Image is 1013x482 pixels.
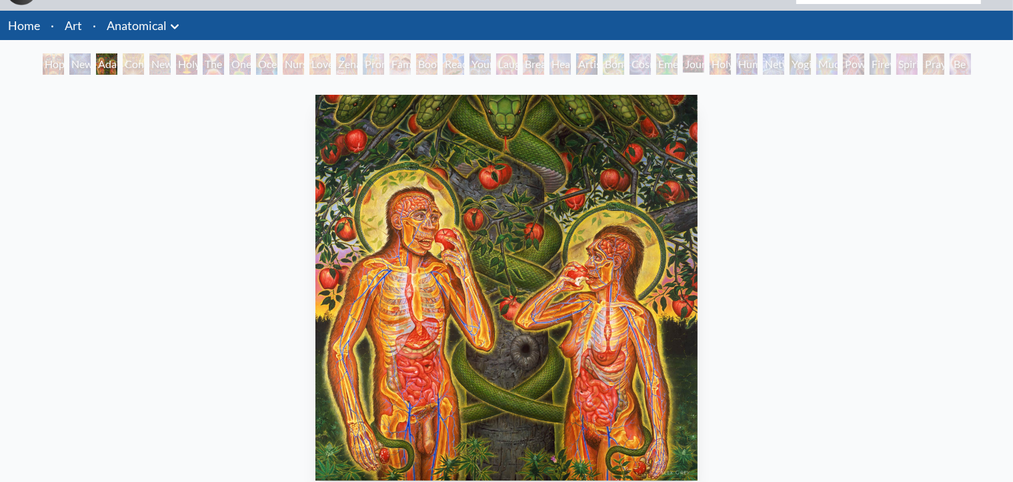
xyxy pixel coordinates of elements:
[816,53,838,75] div: Mudra
[69,53,91,75] div: New Man [DEMOGRAPHIC_DATA]: [DEMOGRAPHIC_DATA] Mind
[315,95,698,481] img: Adam-and-Eve-1988-Alex-Grey-watermarked.jpg
[523,53,544,75] div: Breathing
[683,53,704,75] div: Journey of the Wounded Healer
[416,53,437,75] div: Boo-boo
[790,53,811,75] div: Yogi & the Möbius Sphere
[870,53,891,75] div: Firewalking
[8,18,40,33] a: Home
[87,11,101,40] li: ·
[96,53,117,75] div: Adam & Eve
[843,53,864,75] div: Power to the Peaceful
[256,53,277,75] div: Ocean of Love Bliss
[123,53,144,75] div: Contemplation
[896,53,918,75] div: Spirit Animates the Flesh
[443,53,464,75] div: Reading
[469,53,491,75] div: Young & Old
[176,53,197,75] div: Holy Grail
[763,53,784,75] div: Networks
[229,53,251,75] div: One Taste
[389,53,411,75] div: Family
[363,53,384,75] div: Promise
[45,11,59,40] li: ·
[576,53,598,75] div: Artist's Hand
[496,53,518,75] div: Laughing Man
[950,53,971,75] div: Be a Good Human Being
[203,53,224,75] div: The Kiss
[336,53,357,75] div: Zena Lotus
[923,53,944,75] div: Praying Hands
[309,53,331,75] div: Love Circuit
[656,53,678,75] div: Emerald Grail
[550,53,571,75] div: Healing
[149,53,171,75] div: New Man New Woman
[43,53,64,75] div: Hope
[736,53,758,75] div: Human Geometry
[107,16,167,35] a: Anatomical
[630,53,651,75] div: Cosmic Lovers
[283,53,304,75] div: Nursing
[65,16,82,35] a: Art
[603,53,624,75] div: Bond
[710,53,731,75] div: Holy Fire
